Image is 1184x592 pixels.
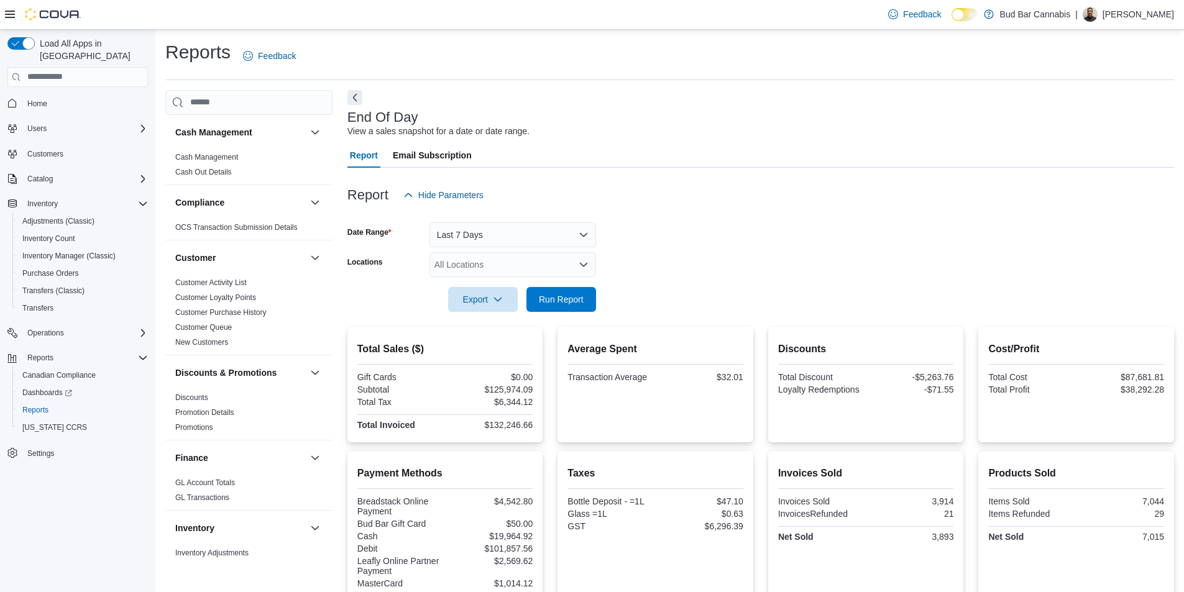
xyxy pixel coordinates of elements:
button: Open list of options [579,260,589,270]
a: Settings [22,446,59,461]
h3: End Of Day [347,110,418,125]
button: Users [22,121,52,136]
div: 7,015 [1079,532,1164,542]
div: Total Tax [357,397,443,407]
nav: Complex example [7,89,148,494]
a: Inventory Count [17,231,80,246]
div: Gift Cards [357,372,443,382]
button: Home [2,94,153,112]
span: Inventory [27,199,58,209]
button: Discounts & Promotions [308,365,323,380]
div: 3,893 [868,532,953,542]
a: Reports [17,403,53,417]
div: $4,542.80 [447,496,533,506]
p: | [1075,7,1078,22]
strong: Net Sold [778,532,814,542]
a: Promotion Details [175,408,234,417]
span: Canadian Compliance [22,370,96,380]
div: Discounts & Promotions [165,390,333,440]
a: Cash Management [175,153,238,162]
div: $50.00 [447,519,533,529]
span: Load All Apps in [GEOGRAPHIC_DATA] [35,37,148,62]
button: Next [347,90,362,105]
span: Discounts [175,393,208,403]
h2: Invoices Sold [778,466,954,481]
button: Compliance [308,195,323,210]
h2: Payment Methods [357,466,533,481]
div: $32.01 [658,372,743,382]
button: Last 7 Days [429,222,596,247]
a: New Customers [175,338,228,347]
a: Customer Activity List [175,278,247,287]
span: Transfers (Classic) [22,286,85,296]
a: Purchase Orders [17,266,84,281]
a: Feedback [883,2,946,27]
button: Compliance [175,196,305,209]
h3: Compliance [175,196,224,209]
span: Cash Out Details [175,167,232,177]
span: Inventory [22,196,148,211]
div: $101,857.56 [447,544,533,553]
strong: Net Sold [988,532,1024,542]
div: Transaction Average [567,372,653,382]
div: -$5,263.76 [868,372,953,382]
a: Inventory Adjustments [175,549,249,557]
span: Transfers [22,303,53,313]
h2: Products Sold [988,466,1164,481]
span: Reports [17,403,148,417]
a: OCS Transaction Submission Details [175,223,298,232]
button: Export [448,287,518,312]
span: Purchase Orders [22,268,79,278]
a: Customers [22,147,68,162]
span: Settings [22,445,148,460]
a: Feedback [238,43,301,68]
button: Inventory [175,522,305,534]
div: Cash [357,531,443,541]
span: Feedback [903,8,941,20]
a: Canadian Compliance [17,368,101,383]
a: Transfers [17,301,58,316]
div: Items Refunded [988,509,1073,519]
a: Inventory Manager (Classic) [17,248,121,263]
div: 21 [868,509,953,519]
a: Transfers (Classic) [17,283,89,298]
span: Export [456,287,510,312]
div: Total Discount [778,372,863,382]
div: 3,914 [868,496,953,506]
button: Users [2,120,153,137]
div: 29 [1079,509,1164,519]
button: Transfers (Classic) [12,282,153,299]
a: Cash Out Details [175,168,232,176]
h3: Customer [175,252,216,264]
span: Catalog [27,174,53,184]
span: GL Transactions [175,493,229,503]
div: $6,344.12 [447,397,533,407]
span: Email Subscription [393,143,472,168]
h1: Reports [165,40,231,65]
div: $47.10 [658,496,743,506]
span: Purchase Orders [17,266,148,281]
span: Customers [22,146,148,162]
span: Home [27,99,47,109]
button: Hide Parameters [398,183,489,207]
span: Promotions [175,422,213,432]
button: Reports [2,349,153,367]
button: Adjustments (Classic) [12,212,153,230]
span: Users [22,121,148,136]
span: Inventory Count [17,231,148,246]
h3: Discounts & Promotions [175,367,277,379]
span: Feedback [258,50,296,62]
button: Reports [12,401,153,419]
span: Reports [22,405,48,415]
div: Subtotal [357,385,443,394]
p: [PERSON_NAME] [1103,7,1174,22]
button: Cash Management [175,126,305,139]
div: $38,292.28 [1079,385,1164,394]
h3: Inventory [175,522,214,534]
button: Purchase Orders [12,265,153,282]
button: Canadian Compliance [12,367,153,384]
button: Inventory Count [12,230,153,247]
h2: Taxes [567,466,743,481]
